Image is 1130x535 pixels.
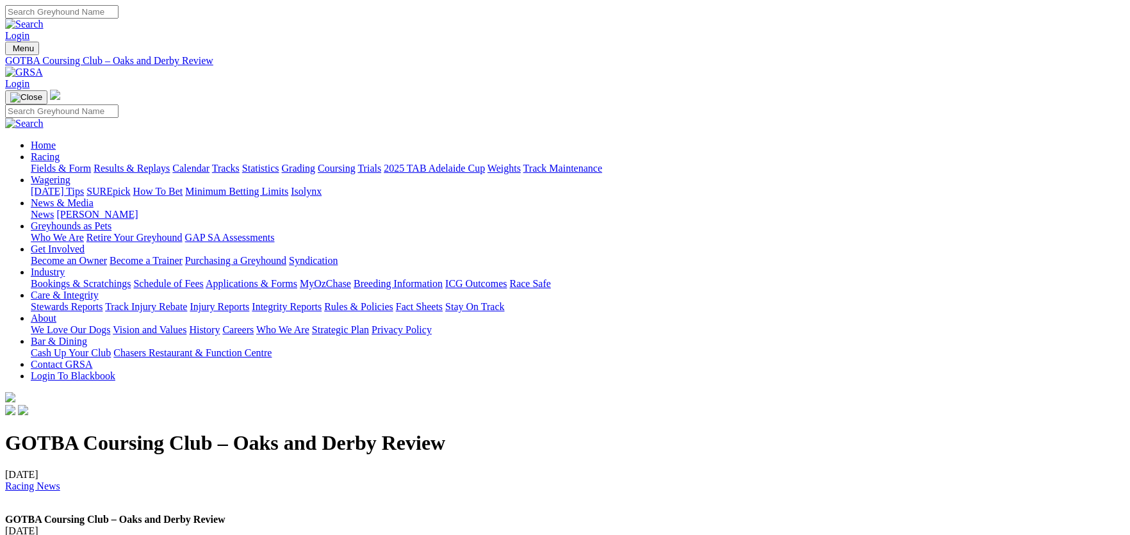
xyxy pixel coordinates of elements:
input: Search [5,5,119,19]
a: Who We Are [256,324,309,335]
img: Close [10,92,42,103]
a: News [31,209,54,220]
div: Bar & Dining [31,347,1125,359]
a: Stewards Reports [31,301,102,312]
img: facebook.svg [5,405,15,415]
a: Fact Sheets [396,301,443,312]
a: SUREpick [86,186,130,197]
a: Login To Blackbook [31,370,115,381]
a: How To Bet [133,186,183,197]
a: Racing [31,151,60,162]
a: History [189,324,220,335]
div: Wagering [31,186,1125,197]
div: News & Media [31,209,1125,220]
a: Greyhounds as Pets [31,220,111,231]
a: Login [5,78,29,89]
a: Track Maintenance [523,163,602,174]
div: Get Involved [31,255,1125,267]
a: Trials [357,163,381,174]
a: Strategic Plan [312,324,369,335]
a: Chasers Restaurant & Function Centre [113,347,272,358]
a: Contact GRSA [31,359,92,370]
a: Retire Your Greyhound [86,232,183,243]
a: Home [31,140,56,151]
a: About [31,313,56,324]
img: GRSA [5,67,43,78]
a: Statistics [242,163,279,174]
a: Bookings & Scratchings [31,278,131,289]
a: News & Media [31,197,94,208]
a: Privacy Policy [372,324,432,335]
a: ICG Outcomes [445,278,507,289]
a: MyOzChase [300,278,351,289]
img: logo-grsa-white.png [5,392,15,402]
h1: GOTBA Coursing Club – Oaks and Derby Review [5,431,1125,455]
span: [DATE] [5,469,60,491]
a: Wagering [31,174,70,185]
a: Who We Are [31,232,84,243]
a: Results & Replays [94,163,170,174]
a: Bar & Dining [31,336,87,347]
a: Schedule of Fees [133,278,203,289]
a: Purchasing a Greyhound [185,255,286,266]
img: Search [5,118,44,129]
strong: GOTBA Coursing Club – Oaks and Derby Review [5,514,225,525]
button: Toggle navigation [5,42,39,55]
div: Greyhounds as Pets [31,232,1125,243]
div: About [31,324,1125,336]
a: 2025 TAB Adelaide Cup [384,163,485,174]
a: Minimum Betting Limits [185,186,288,197]
img: Search [5,19,44,30]
a: Isolynx [291,186,322,197]
div: Racing [31,163,1125,174]
a: Syndication [289,255,338,266]
a: Grading [282,163,315,174]
a: Stay On Track [445,301,504,312]
a: Calendar [172,163,209,174]
input: Search [5,104,119,118]
div: Care & Integrity [31,301,1125,313]
a: GOTBA Coursing Club – Oaks and Derby Review [5,55,1125,67]
a: Care & Integrity [31,290,99,300]
a: Get Involved [31,243,85,254]
a: Rules & Policies [324,301,393,312]
a: Industry [31,267,65,277]
button: Toggle navigation [5,90,47,104]
a: Track Injury Rebate [105,301,187,312]
a: Login [5,30,29,41]
a: Injury Reports [190,301,249,312]
span: Menu [13,44,34,53]
a: Weights [487,163,521,174]
a: Race Safe [509,278,550,289]
a: Become a Trainer [110,255,183,266]
a: Become an Owner [31,255,107,266]
a: Fields & Form [31,163,91,174]
a: Careers [222,324,254,335]
img: twitter.svg [18,405,28,415]
a: Tracks [212,163,240,174]
a: Integrity Reports [252,301,322,312]
a: Cash Up Your Club [31,347,111,358]
a: Applications & Forms [206,278,297,289]
a: [PERSON_NAME] [56,209,138,220]
a: GAP SA Assessments [185,232,275,243]
a: Coursing [318,163,356,174]
a: Breeding Information [354,278,443,289]
a: [DATE] Tips [31,186,84,197]
a: Racing News [5,481,60,491]
a: Vision and Values [113,324,186,335]
img: logo-grsa-white.png [50,90,60,100]
a: We Love Our Dogs [31,324,110,335]
div: Industry [31,278,1125,290]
